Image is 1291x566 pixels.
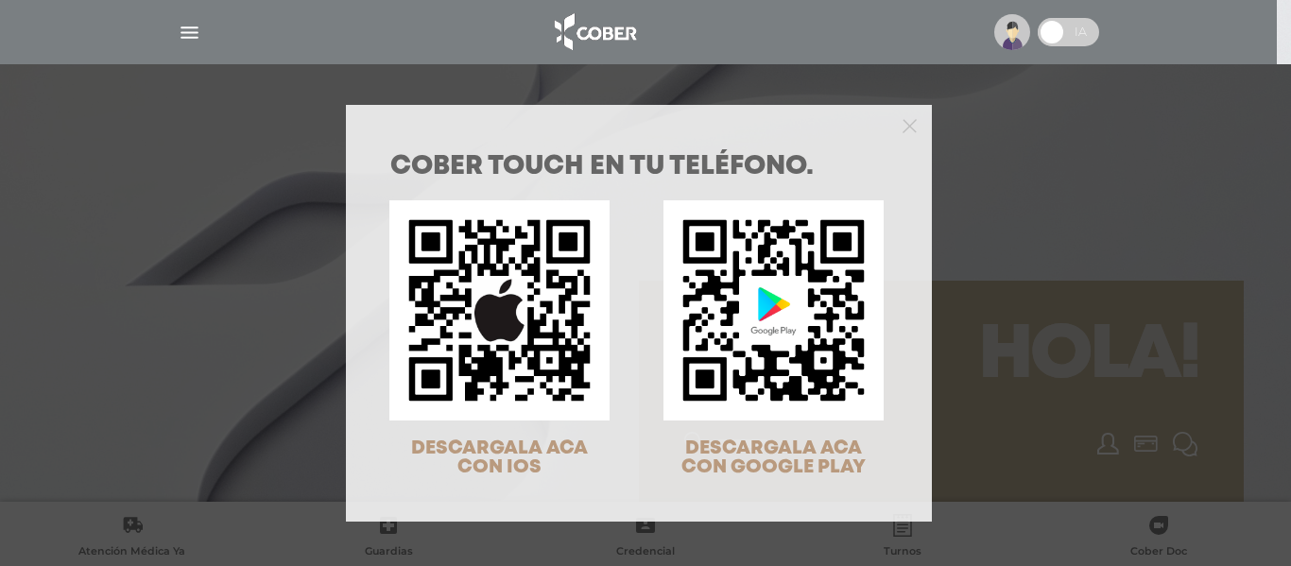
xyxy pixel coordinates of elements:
[389,200,610,420] img: qr-code
[390,154,887,180] h1: COBER TOUCH en tu teléfono.
[903,116,917,133] button: Close
[663,200,884,420] img: qr-code
[681,439,866,476] span: DESCARGALA ACA CON GOOGLE PLAY
[411,439,588,476] span: DESCARGALA ACA CON IOS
